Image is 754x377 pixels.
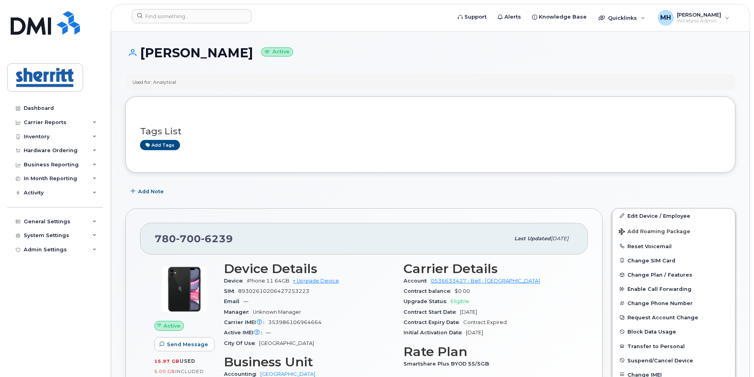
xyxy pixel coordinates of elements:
span: Contract Expired [463,319,507,325]
span: 89302610206427253223 [238,288,309,294]
span: Carrier IMEI [224,319,268,325]
span: — [243,298,248,304]
span: iPhone 11 64GB [247,278,290,284]
span: Add Note [138,188,164,195]
h3: Rate Plan [404,345,574,359]
span: [DATE] [551,236,568,241]
span: Active IMEI [224,330,266,336]
a: Edit Device / Employee [612,209,735,223]
span: Manager [224,309,253,315]
button: Block Data Usage [612,324,735,339]
h3: Tags List [140,126,721,136]
span: — [266,330,271,336]
span: SIM [224,288,238,294]
h1: [PERSON_NAME] [125,46,735,60]
a: 0536633427 - Bell - [GEOGRAPHIC_DATA] [431,278,540,284]
span: [DATE] [466,330,483,336]
span: 700 [176,233,201,245]
button: Change Phone Number [612,296,735,310]
button: Request Account Change [612,310,735,324]
span: Smartshare Plus BYOD 55/5GB [404,361,493,367]
span: Initial Activation Date [404,330,466,336]
span: City Of Use [224,340,259,346]
span: 6239 [201,233,233,245]
button: Send Message [154,337,215,351]
span: Suspend/Cancel Device [627,357,693,363]
span: Send Message [167,341,208,348]
span: Contract Start Date [404,309,460,315]
button: Add Note [125,185,171,199]
span: 15.97 GB [154,358,180,364]
span: Change Plan / Features [627,272,692,278]
button: Add Roaming Package [612,223,735,239]
a: [GEOGRAPHIC_DATA] [260,371,315,377]
button: Suspend/Cancel Device [612,353,735,368]
small: Active [261,47,293,57]
a: + Upgrade Device [293,278,339,284]
div: Used for: Analytical [133,79,176,85]
button: Change SIM Card [612,253,735,268]
span: 780 [155,233,233,245]
span: Last updated [514,236,551,241]
span: Enable Call Forwarding [627,286,691,292]
span: Accounting [224,371,260,377]
span: used [180,358,195,364]
span: $0.00 [455,288,470,294]
h3: Carrier Details [404,262,574,276]
span: Active [163,322,180,330]
button: Transfer to Personal [612,339,735,353]
span: Email [224,298,243,304]
span: 5.00 GB [154,369,175,374]
button: Reset Voicemail [612,239,735,253]
button: Enable Call Forwarding [612,282,735,296]
span: Eligible [451,298,469,304]
img: iPhone_11.jpg [161,266,208,313]
h3: Device Details [224,262,394,276]
span: Account [404,278,431,284]
a: Add tags [140,140,180,150]
button: Change Plan / Features [612,268,735,282]
span: Unknown Manager [253,309,301,315]
span: Contract balance [404,288,455,294]
span: [DATE] [460,309,477,315]
span: Upgrade Status [404,298,451,304]
span: [GEOGRAPHIC_DATA] [259,340,314,346]
span: Contract Expiry Date [404,319,463,325]
span: Device [224,278,247,284]
span: 353986106964664 [268,319,322,325]
h3: Business Unit [224,355,394,369]
span: Add Roaming Package [619,228,690,236]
